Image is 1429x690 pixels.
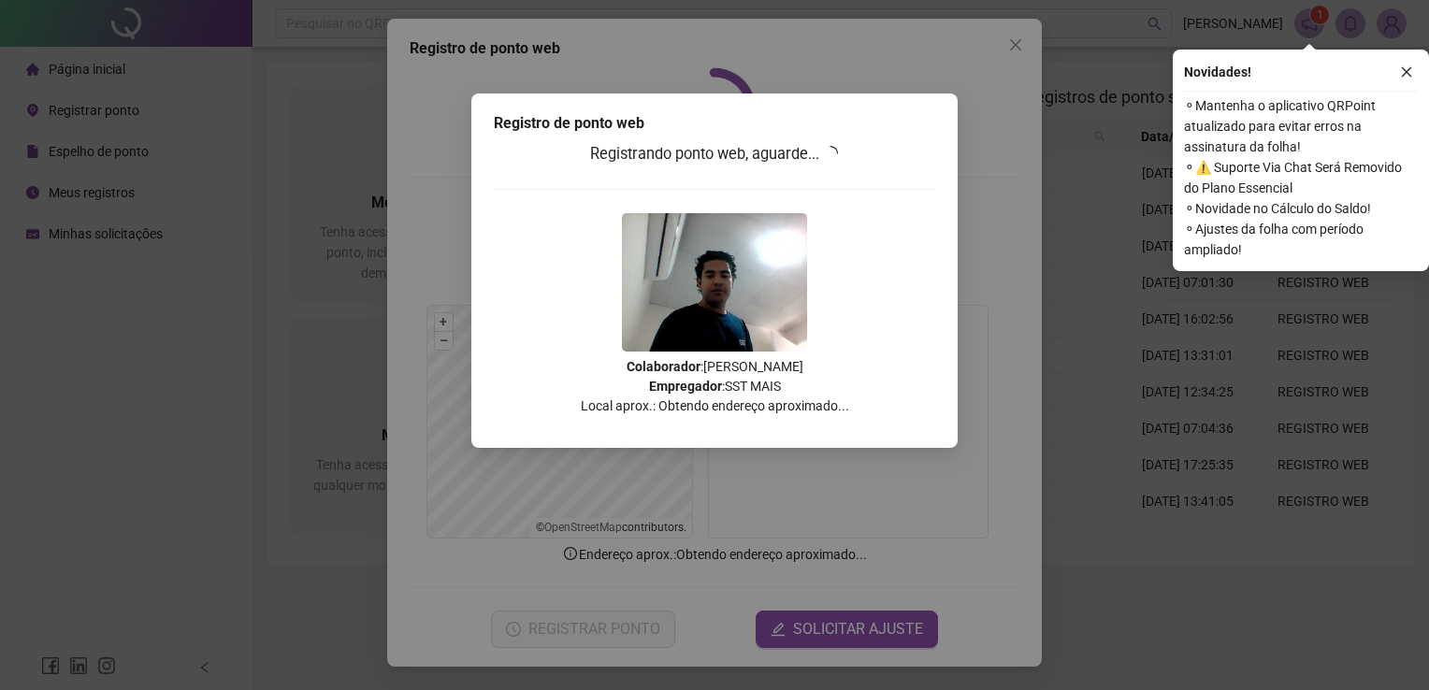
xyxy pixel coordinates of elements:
[1184,95,1418,157] span: ⚬ Mantenha o aplicativo QRPoint atualizado para evitar erros na assinatura da folha!
[494,142,935,166] h3: Registrando ponto web, aguarde...
[1184,219,1418,260] span: ⚬ Ajustes da folha com período ampliado!
[1400,65,1413,79] span: close
[494,357,935,416] p: : [PERSON_NAME] : SST MAIS Local aprox.: Obtendo endereço aproximado...
[823,146,838,161] span: loading
[627,359,700,374] strong: Colaborador
[1184,157,1418,198] span: ⚬ ⚠️ Suporte Via Chat Será Removido do Plano Essencial
[649,379,722,394] strong: Empregador
[622,213,807,352] img: Z
[1184,62,1251,82] span: Novidades !
[1184,198,1418,219] span: ⚬ Novidade no Cálculo do Saldo!
[494,112,935,135] div: Registro de ponto web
